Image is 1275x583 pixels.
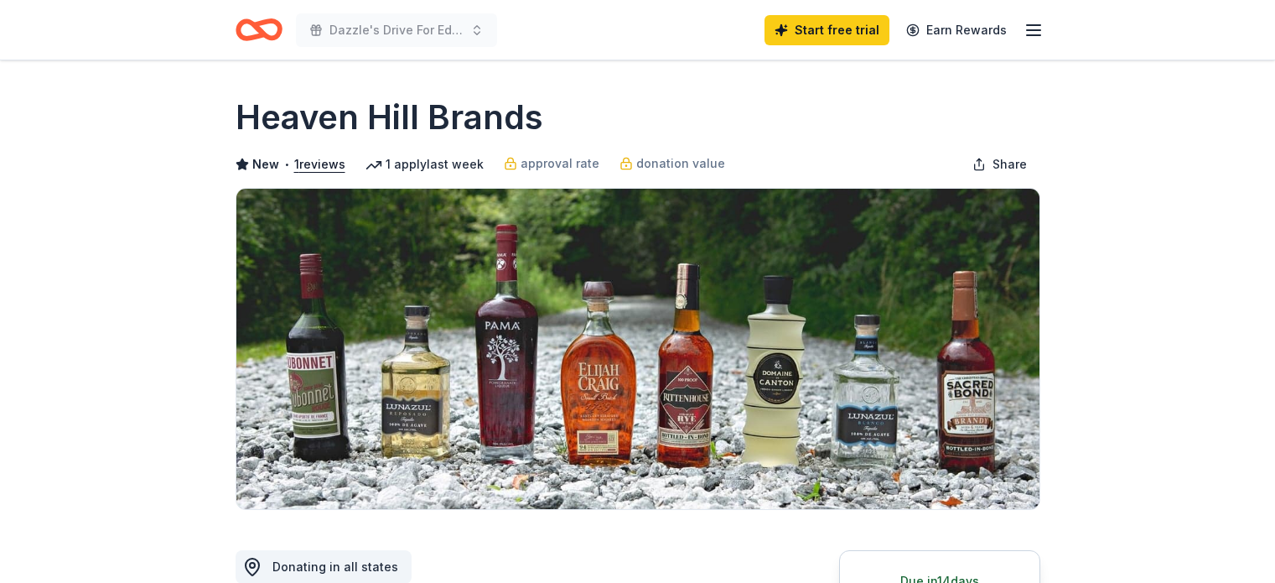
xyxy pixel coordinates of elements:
[252,154,279,174] span: New
[329,20,464,40] span: Dazzle's Drive For Education
[636,154,725,174] span: donation value
[619,154,725,174] a: donation value
[959,148,1040,181] button: Share
[504,154,599,174] a: approval rate
[521,154,599,174] span: approval rate
[896,15,1017,45] a: Earn Rewards
[236,94,543,141] h1: Heaven Hill Brands
[993,154,1027,174] span: Share
[296,13,497,47] button: Dazzle's Drive For Education
[294,154,345,174] button: 1reviews
[283,158,289,171] span: •
[272,560,398,574] span: Donating in all states
[365,154,484,174] div: 1 apply last week
[764,15,889,45] a: Start free trial
[236,10,282,49] a: Home
[236,189,1039,509] img: Image for Heaven Hill Brands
